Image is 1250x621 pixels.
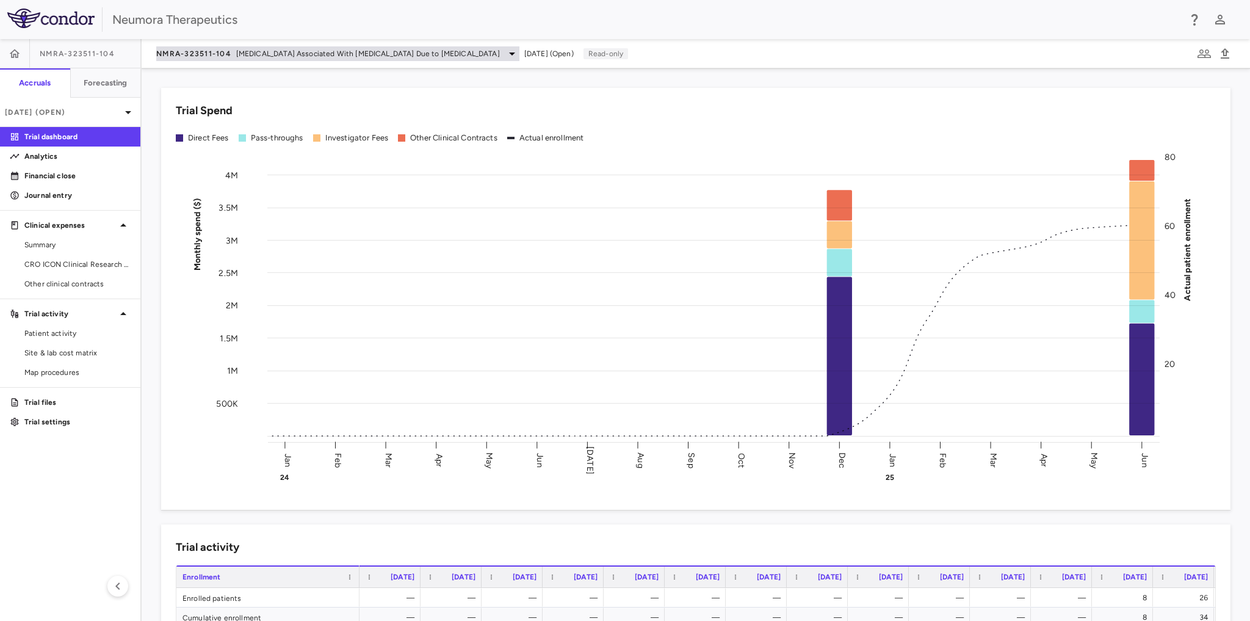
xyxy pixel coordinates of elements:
span: NMRA-323511-104 [40,49,115,59]
span: Patient activity [24,328,131,339]
text: Feb [333,452,343,467]
div: — [1042,588,1086,608]
span: [DATE] [696,573,720,581]
text: Oct [736,452,746,467]
text: Sep [686,452,696,468]
p: Trial activity [24,308,116,319]
div: Investigator Fees [325,133,389,143]
text: May [1089,452,1099,468]
div: — [981,588,1025,608]
div: Neumora Therapeutics [112,10,1179,29]
span: CRO ICON Clinical Research Limited [24,259,131,270]
span: [DATE] [818,573,842,581]
h6: Trial activity [176,539,239,556]
p: [DATE] (Open) [5,107,121,118]
span: [MEDICAL_DATA] Associated With [MEDICAL_DATA] Due to [MEDICAL_DATA] [236,48,500,59]
tspan: 2.5M [219,267,238,278]
tspan: 3.5M [219,203,238,213]
span: [DATE] [879,573,903,581]
text: Jan [887,453,898,467]
span: Summary [24,239,131,250]
h6: Accruals [19,78,51,89]
text: 25 [886,473,894,482]
text: Apr [1039,453,1049,467]
p: Journal entry [24,190,131,201]
span: [DATE] [1123,573,1147,581]
div: Enrolled patients [176,588,359,607]
tspan: 20 [1165,359,1175,369]
div: 8 [1103,588,1147,608]
tspan: 1M [227,366,238,376]
div: 26 [1164,588,1208,608]
text: Jun [1140,453,1150,467]
tspan: 4M [225,170,238,180]
div: Other Clinical Contracts [410,133,497,143]
span: [DATE] [1062,573,1086,581]
span: [DATE] [1001,573,1025,581]
span: [DATE] (Open) [524,48,574,59]
p: Trial dashboard [24,131,131,142]
tspan: 1.5M [220,333,238,343]
span: [DATE] [757,573,781,581]
span: Map procedures [24,367,131,378]
div: — [859,588,903,608]
text: 24 [280,473,289,482]
h6: Trial Spend [176,103,233,119]
text: Dec [837,452,847,468]
div: Direct Fees [188,133,229,143]
img: logo-full-SnFGN8VE.png [7,9,95,28]
p: Trial files [24,397,131,408]
div: — [798,588,842,608]
div: — [554,588,598,608]
span: [DATE] [635,573,659,581]
span: [DATE] [1184,573,1208,581]
div: Pass-throughs [251,133,303,143]
tspan: Actual patient enrollment [1182,198,1193,300]
h6: Forecasting [84,78,128,89]
text: May [484,452,494,468]
div: Actual enrollment [519,133,584,143]
span: Enrollment [182,573,221,581]
span: NMRA-323511-104 [156,49,231,59]
text: Mar [383,452,394,467]
text: Nov [787,452,797,468]
span: [DATE] [452,573,475,581]
span: Other clinical contracts [24,278,131,289]
div: — [370,588,414,608]
text: Apr [434,453,444,467]
text: Jan [283,453,293,467]
span: [DATE] [574,573,598,581]
text: Aug [635,452,646,468]
text: Feb [937,452,948,467]
p: Clinical expenses [24,220,116,231]
div: — [432,588,475,608]
text: [DATE] [585,446,595,474]
p: Financial close [24,170,131,181]
span: Site & lab cost matrix [24,347,131,358]
text: Jun [535,453,545,467]
div: — [737,588,781,608]
text: Mar [988,452,999,467]
p: Read-only [583,48,628,59]
tspan: 40 [1165,290,1176,300]
span: [DATE] [391,573,414,581]
tspan: 3M [226,235,238,245]
div: — [615,588,659,608]
div: — [920,588,964,608]
tspan: 80 [1165,152,1176,162]
span: [DATE] [513,573,536,581]
tspan: 2M [226,300,238,311]
tspan: Monthly spend ($) [192,198,203,271]
span: [DATE] [940,573,964,581]
div: — [676,588,720,608]
tspan: 60 [1165,221,1175,231]
p: Analytics [24,151,131,162]
div: — [493,588,536,608]
p: Trial settings [24,416,131,427]
tspan: 500K [216,398,238,409]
